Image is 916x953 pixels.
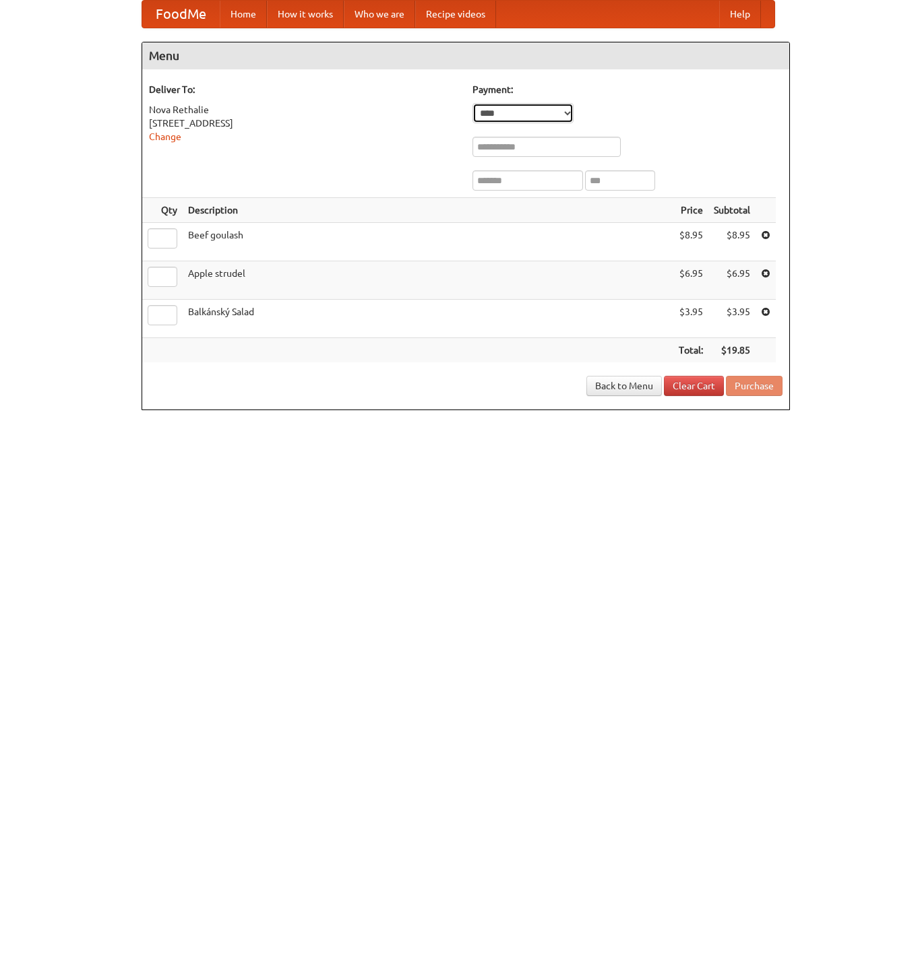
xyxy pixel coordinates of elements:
td: $6.95 [673,261,708,300]
a: Home [220,1,267,28]
a: Who we are [344,1,415,28]
a: Change [149,131,181,142]
td: Beef goulash [183,223,673,261]
button: Purchase [726,376,783,396]
a: Recipe videos [415,1,496,28]
h5: Payment: [472,83,783,96]
div: [STREET_ADDRESS] [149,117,459,130]
td: $3.95 [673,300,708,338]
th: Description [183,198,673,223]
a: Back to Menu [586,376,662,396]
td: $6.95 [708,261,756,300]
th: $19.85 [708,338,756,363]
div: Nova Rethalie [149,103,459,117]
td: $8.95 [673,223,708,261]
td: Balkánský Salad [183,300,673,338]
a: Help [719,1,761,28]
th: Price [673,198,708,223]
a: How it works [267,1,344,28]
a: Clear Cart [664,376,724,396]
th: Subtotal [708,198,756,223]
td: $3.95 [708,300,756,338]
td: Apple strudel [183,261,673,300]
h4: Menu [142,42,789,69]
h5: Deliver To: [149,83,459,96]
td: $8.95 [708,223,756,261]
th: Qty [142,198,183,223]
a: FoodMe [142,1,220,28]
th: Total: [673,338,708,363]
